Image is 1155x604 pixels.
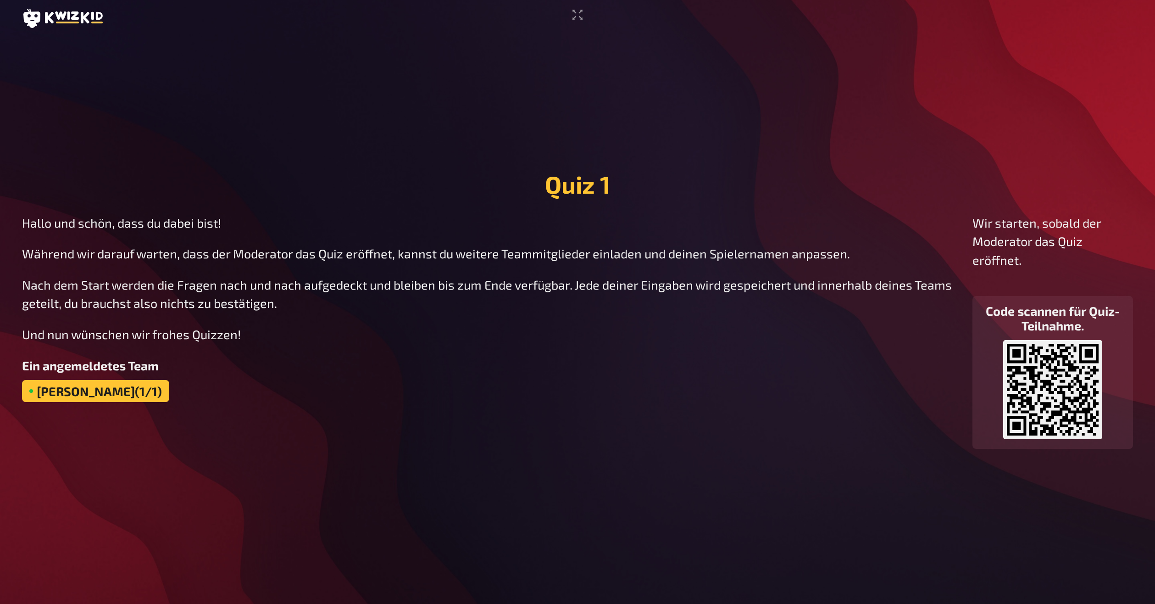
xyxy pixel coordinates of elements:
div: [PERSON_NAME] (1/1) [22,380,169,402]
h3: Ein angemeldetes Team [22,358,958,373]
p: Und nun wünschen wir frohes Quizzen! [22,325,958,344]
p: Hallo und schön, dass du dabei bist! [22,213,958,232]
p: Während wir darauf warten, dass der Moderator das Quiz eröffnet, kannst du weitere Teammitglieder... [22,244,958,263]
button: Vollbildmodus aktivieren [568,7,587,22]
h1: Quiz 1 [545,170,611,199]
p: Nach dem Start werden die Fragen nach und nach aufgedeckt und bleiben bis zum Ende verfügbar. Jed... [22,275,958,313]
h3: Code scannen für Quiz-Teilnahme. [980,303,1126,333]
p: Wir starten, sobald der Moderator das Quiz eröffnet. [972,213,1133,269]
